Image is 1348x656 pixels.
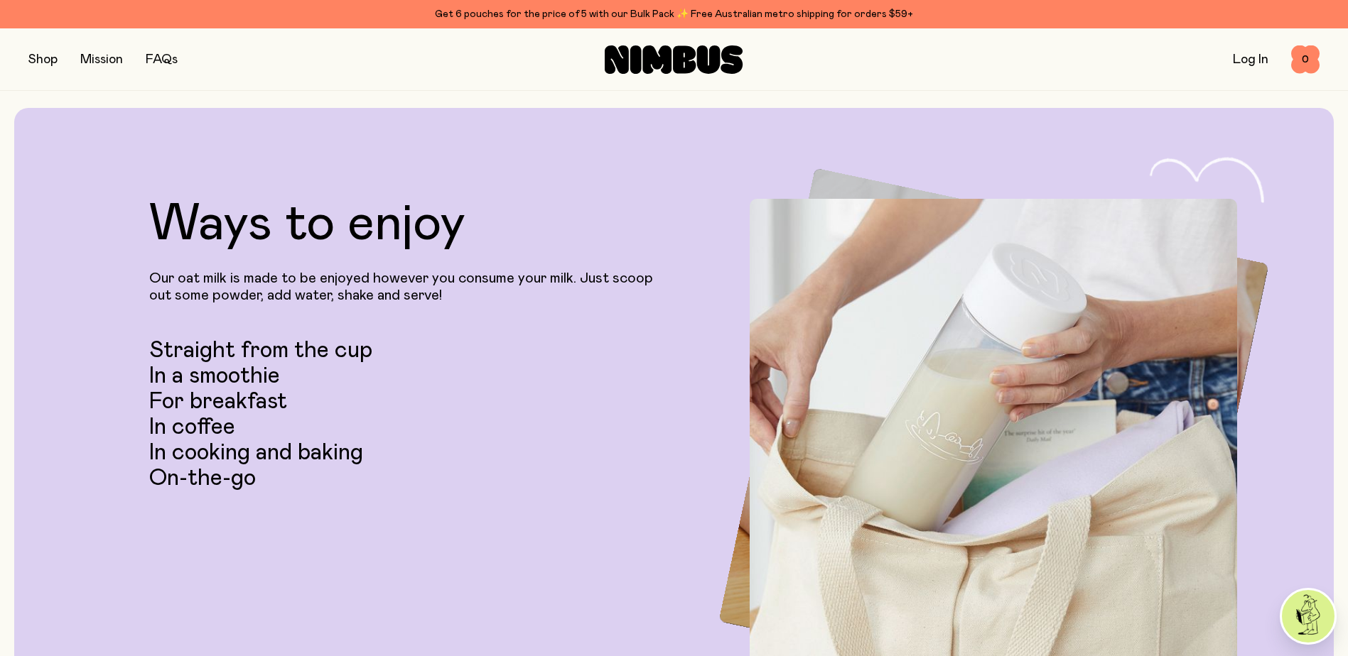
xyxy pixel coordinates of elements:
[28,6,1320,23] div: Get 6 pouches for the price of 5 with our Bulk Pack ✨ Free Australian metro shipping for orders $59+
[1291,45,1320,74] button: 0
[149,270,667,304] p: Our oat milk is made to be enjoyed however you consume your milk. Just scoop out some powder, add...
[149,466,667,491] li: On-the-go
[149,363,667,389] li: In a smoothie
[146,53,178,66] a: FAQs
[1233,53,1268,66] a: Log In
[1282,590,1334,643] img: agent
[149,338,667,363] li: Straight from the cup
[80,53,123,66] a: Mission
[149,389,667,415] li: For breakfast
[149,415,667,440] li: In coffee
[149,440,667,466] li: In cooking and baking
[149,199,667,250] h2: Ways to enjoy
